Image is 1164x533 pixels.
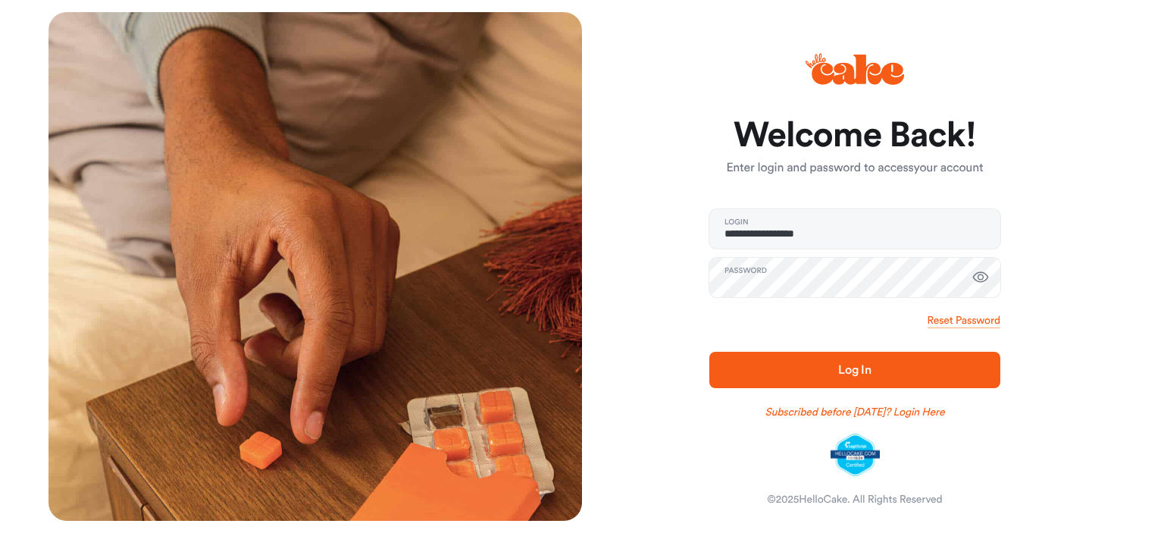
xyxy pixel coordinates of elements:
[831,434,880,476] img: legit-script-certified.png
[838,364,871,376] span: Log In
[767,492,942,507] div: © 2025 HelloCake. All Rights Reserved
[709,352,1000,388] button: Log In
[709,159,1000,177] p: Enter login and password to access your account
[928,313,1000,328] a: Reset Password
[709,118,1000,154] h1: Welcome Back!
[765,405,945,420] a: Subscribed before [DATE]? Login Here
